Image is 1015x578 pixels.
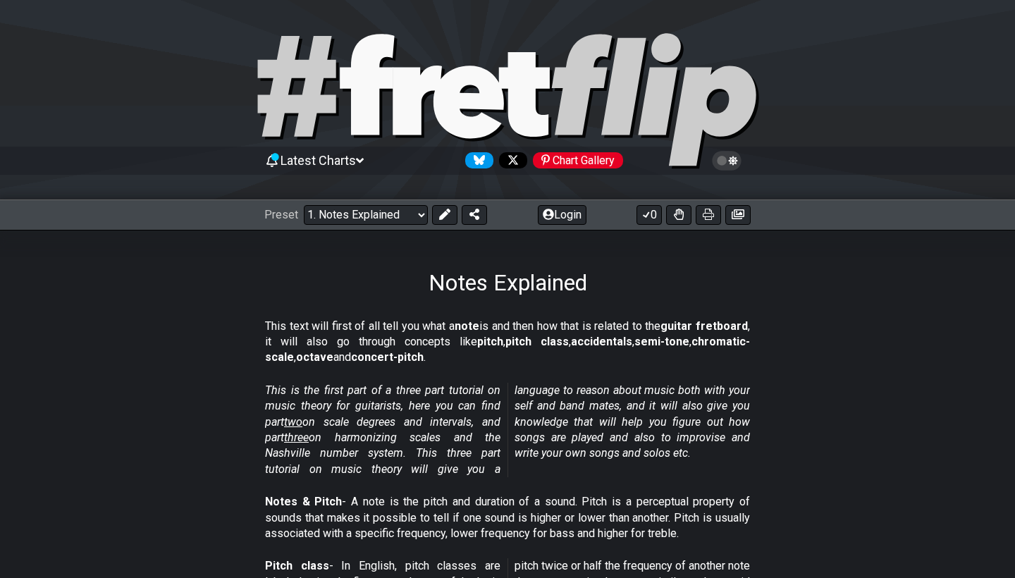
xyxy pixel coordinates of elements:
[265,495,342,508] strong: Notes & Pitch
[265,494,750,541] p: - A note is the pitch and duration of a sound. Pitch is a perceptual property of sounds that make...
[696,205,721,225] button: Print
[505,335,569,348] strong: pitch class
[281,153,356,168] span: Latest Charts
[265,319,750,366] p: This text will first of all tell you what a is and then how that is related to the , it will also...
[460,152,493,168] a: Follow #fretflip at Bluesky
[351,350,424,364] strong: concert-pitch
[719,154,735,167] span: Toggle light / dark theme
[265,383,750,476] em: This is the first part of a three part tutorial on music theory for guitarists, here you can find...
[493,152,527,168] a: Follow #fretflip at X
[666,205,691,225] button: Toggle Dexterity for all fretkits
[455,319,479,333] strong: note
[284,415,302,429] span: two
[533,152,623,168] div: Chart Gallery
[264,208,298,221] span: Preset
[296,350,333,364] strong: octave
[725,205,751,225] button: Create image
[304,205,428,225] select: Preset
[477,335,503,348] strong: pitch
[571,335,632,348] strong: accidentals
[538,205,586,225] button: Login
[634,335,689,348] strong: semi-tone
[527,152,623,168] a: #fretflip at Pinterest
[284,431,309,444] span: three
[660,319,748,333] strong: guitar fretboard
[429,269,587,296] h1: Notes Explained
[265,559,329,572] strong: Pitch class
[432,205,457,225] button: Edit Preset
[462,205,487,225] button: Share Preset
[636,205,662,225] button: 0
